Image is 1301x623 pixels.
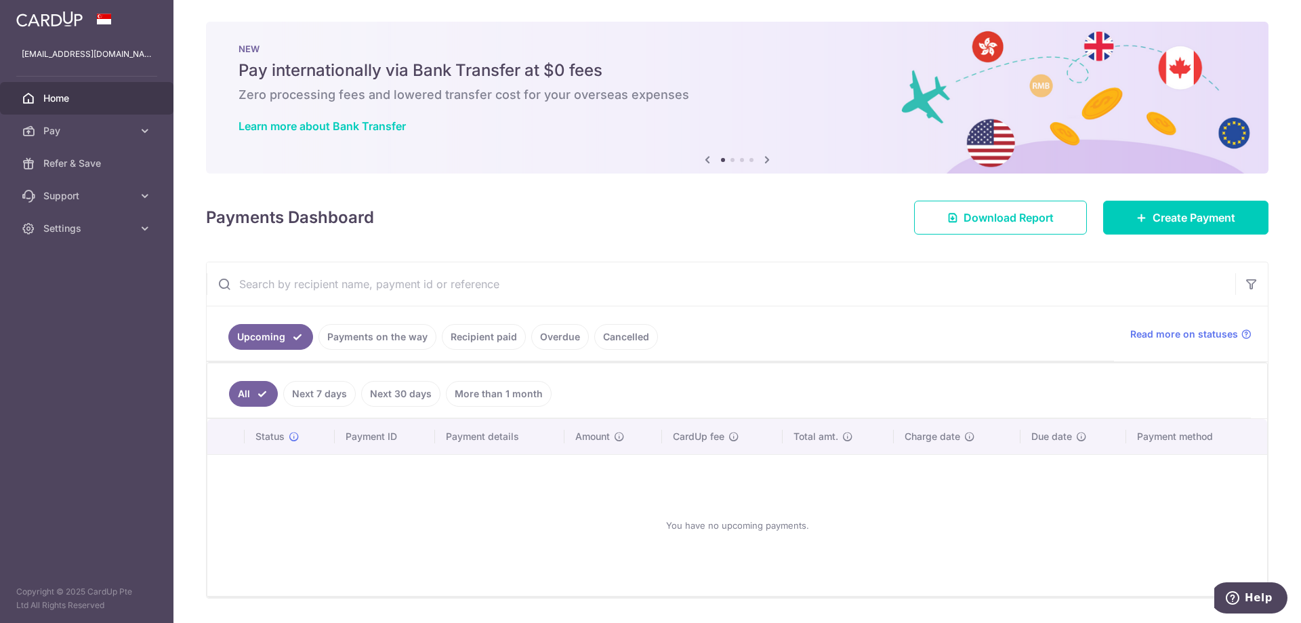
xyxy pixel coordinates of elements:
a: Download Report [914,201,1087,235]
span: Settings [43,222,133,235]
a: Upcoming [228,324,313,350]
a: All [229,381,278,407]
span: Read more on statuses [1130,327,1238,341]
th: Payment ID [335,419,435,454]
span: CardUp fee [673,430,724,443]
span: Amount [575,430,610,443]
a: Learn more about Bank Transfer [239,119,406,133]
iframe: Opens a widget where you can find more information [1214,582,1287,616]
a: Next 7 days [283,381,356,407]
a: Recipient paid [442,324,526,350]
span: Pay [43,124,133,138]
a: Cancelled [594,324,658,350]
p: [EMAIL_ADDRESS][DOMAIN_NAME] [22,47,152,61]
input: Search by recipient name, payment id or reference [207,262,1235,306]
th: Payment method [1126,419,1267,454]
img: CardUp [16,11,83,27]
img: Bank transfer banner [206,22,1268,174]
span: Refer & Save [43,157,133,170]
h5: Pay internationally via Bank Transfer at $0 fees [239,60,1236,81]
span: Status [255,430,285,443]
a: Payments on the way [318,324,436,350]
a: Create Payment [1103,201,1268,235]
a: More than 1 month [446,381,552,407]
a: Next 30 days [361,381,440,407]
h6: Zero processing fees and lowered transfer cost for your overseas expenses [239,87,1236,103]
a: Overdue [531,324,589,350]
span: Create Payment [1153,209,1235,226]
span: Total amt. [793,430,838,443]
span: Support [43,189,133,203]
span: Charge date [905,430,960,443]
th: Payment details [435,419,565,454]
span: Download Report [964,209,1054,226]
p: NEW [239,43,1236,54]
div: You have no upcoming payments. [224,466,1251,585]
span: Home [43,92,133,105]
h4: Payments Dashboard [206,205,374,230]
span: Due date [1031,430,1072,443]
a: Read more on statuses [1130,327,1252,341]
